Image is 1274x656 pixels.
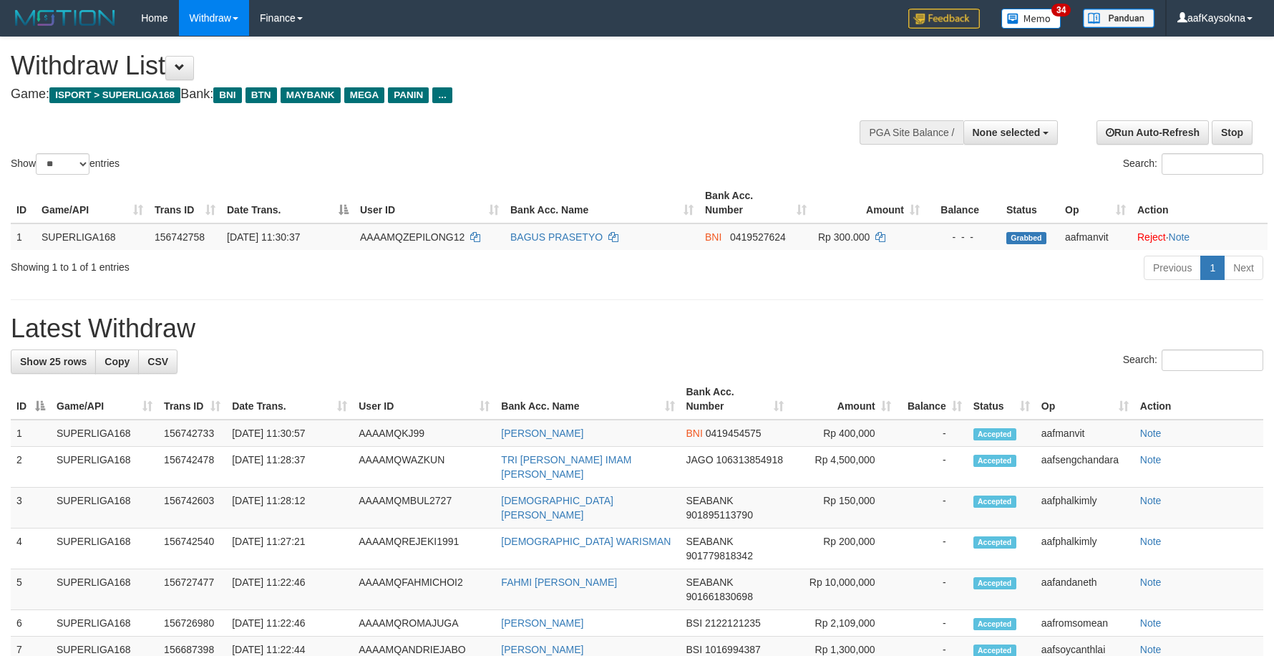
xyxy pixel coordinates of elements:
td: Rp 2,109,000 [789,610,897,637]
td: SUPERLIGA168 [51,569,158,610]
img: MOTION_logo.png [11,7,120,29]
a: Stop [1212,120,1253,145]
th: Amount: activate to sort column ascending [812,183,925,223]
td: SUPERLIGA168 [51,488,158,529]
td: AAAAMQMBUL2727 [353,488,495,529]
a: FAHMI [PERSON_NAME] [501,577,617,588]
span: 156742758 [155,231,205,243]
th: Bank Acc. Name: activate to sort column ascending [505,183,699,223]
td: 2 [11,447,51,488]
th: Status [1001,183,1059,223]
h4: Game: Bank: [11,87,835,102]
a: Note [1140,577,1162,588]
a: [PERSON_NAME] [501,617,583,629]
button: None selected [963,120,1059,145]
a: [PERSON_NAME] [501,428,583,439]
span: Copy 0419454575 to clipboard [706,428,762,439]
td: · [1132,223,1268,250]
span: Rp 300.000 [818,231,870,243]
th: Trans ID: activate to sort column ascending [149,183,221,223]
td: AAAAMQFAHMICHOI2 [353,569,495,610]
span: Copy 901779818342 to clipboard [686,550,753,561]
span: 34 [1051,4,1071,16]
td: Rp 200,000 [789,529,897,569]
span: SEABANK [686,536,734,547]
td: 1 [11,223,36,250]
a: Note [1140,428,1162,439]
td: - [897,529,968,569]
div: - - - [931,230,995,244]
input: Search: [1162,153,1263,175]
span: Copy 106313854918 to clipboard [716,454,783,466]
td: - [897,610,968,637]
td: - [897,488,968,529]
td: Rp 400,000 [789,420,897,447]
td: [DATE] 11:22:46 [226,569,353,610]
span: Accepted [973,455,1016,467]
h1: Withdraw List [11,52,835,80]
td: SUPERLIGA168 [51,447,158,488]
th: Game/API: activate to sort column ascending [51,379,158,420]
th: Date Trans.: activate to sort column descending [221,183,354,223]
span: Accepted [973,536,1016,549]
img: Feedback.jpg [908,9,980,29]
td: 4 [11,529,51,569]
h1: Latest Withdraw [11,314,1263,343]
td: 5 [11,569,51,610]
td: AAAAMQKJ99 [353,420,495,447]
span: MEGA [344,87,385,103]
td: SUPERLIGA168 [51,420,158,447]
td: 1 [11,420,51,447]
a: Note [1140,644,1162,655]
th: Amount: activate to sort column ascending [789,379,897,420]
td: [DATE] 11:28:12 [226,488,353,529]
td: SUPERLIGA168 [36,223,149,250]
span: Copy 901661830698 to clipboard [686,591,753,602]
span: PANIN [388,87,429,103]
span: Accepted [973,428,1016,440]
span: Grabbed [1006,232,1046,244]
td: - [897,569,968,610]
td: aafmanvit [1059,223,1132,250]
span: BTN [245,87,277,103]
th: Game/API: activate to sort column ascending [36,183,149,223]
select: Showentries [36,153,89,175]
th: Balance [925,183,1001,223]
td: 156742540 [158,529,226,569]
span: Accepted [973,618,1016,630]
a: [PERSON_NAME] [501,644,583,655]
a: Note [1140,495,1162,506]
span: BSI [686,644,703,655]
td: aafphalkimly [1036,529,1134,569]
span: BSI [686,617,703,629]
a: Note [1140,536,1162,547]
td: 6 [11,610,51,637]
span: SEABANK [686,495,734,506]
span: Copy [104,356,130,367]
a: TRI [PERSON_NAME] IMAM [PERSON_NAME] [501,454,631,480]
th: Bank Acc. Number: activate to sort column ascending [681,379,789,420]
a: BAGUS PRASETYO [510,231,603,243]
th: Balance: activate to sort column ascending [897,379,968,420]
a: [DEMOGRAPHIC_DATA][PERSON_NAME] [501,495,613,521]
span: JAGO [686,454,714,466]
th: Op: activate to sort column ascending [1059,183,1132,223]
label: Search: [1123,349,1263,371]
div: PGA Site Balance / [860,120,963,145]
span: Copy 901895113790 to clipboard [686,509,753,521]
th: Trans ID: activate to sort column ascending [158,379,226,420]
td: aafromsomean [1036,610,1134,637]
a: Run Auto-Refresh [1096,120,1209,145]
span: BNI [705,231,721,243]
span: ISPORT > SUPERLIGA168 [49,87,180,103]
td: SUPERLIGA168 [51,529,158,569]
th: User ID: activate to sort column ascending [353,379,495,420]
td: Rp 150,000 [789,488,897,529]
a: [DEMOGRAPHIC_DATA] WARISMAN [501,536,671,547]
td: 156742733 [158,420,226,447]
span: Accepted [973,577,1016,589]
a: Note [1169,231,1190,243]
td: [DATE] 11:22:46 [226,610,353,637]
span: Copy 2122121235 to clipboard [705,617,761,629]
span: Copy 1016994387 to clipboard [705,644,761,655]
